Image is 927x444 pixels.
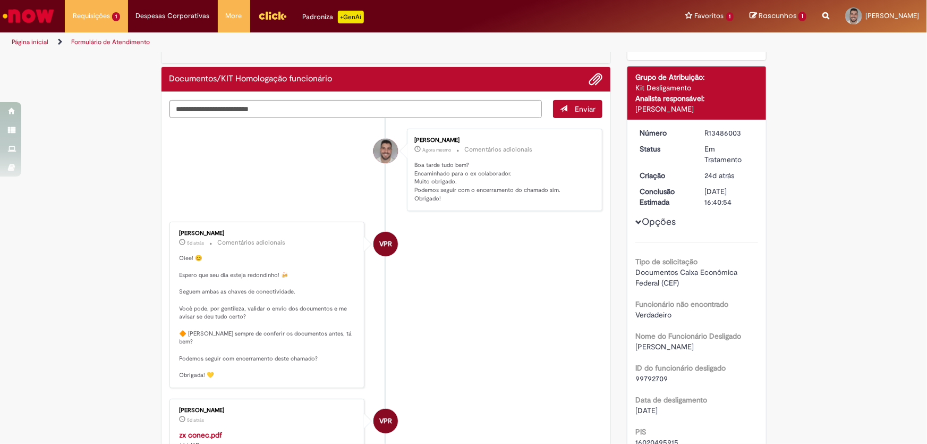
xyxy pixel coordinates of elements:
[575,104,596,114] span: Enviar
[180,430,223,440] a: zx conec.pdf
[865,11,919,20] span: [PERSON_NAME]
[8,32,610,52] ul: Trilhas de página
[422,147,451,153] span: Agora mesmo
[705,170,754,181] div: 05/09/2025 16:51:23
[589,72,602,86] button: Adicionar anexos
[373,232,398,256] div: Vanessa Paiva Ribeiro
[379,408,392,434] span: VPR
[635,93,758,104] div: Analista responsável:
[226,11,242,21] span: More
[180,254,356,380] p: Oiee! 😊 Espero que seu dia esteja redondinho! 🍻 Seguem ambas as chaves de conectividade. Você pod...
[635,299,728,309] b: Funcionário não encontrado
[338,11,364,23] p: +GenAi
[169,100,542,118] textarea: Digite sua mensagem aqui...
[188,240,205,246] span: 5d atrás
[635,257,698,266] b: Tipo de solicitação
[373,139,398,163] div: Yuri Sehnem Felisberto
[705,128,754,138] div: R13486003
[635,310,671,320] span: Verdadeiro
[635,406,658,415] span: [DATE]
[635,427,646,437] b: PIS
[553,100,602,118] button: Enviar
[180,407,356,414] div: [PERSON_NAME]
[464,145,532,154] small: Comentários adicionais
[705,171,735,180] time: 05/09/2025 16:51:23
[188,417,205,423] time: 25/09/2025 10:39:13
[414,161,591,203] p: Boa tarde tudo bem? Encaminhado para o ex colaborador. Muito obrigado. Podemos seguir com o encer...
[136,11,210,21] span: Despesas Corporativas
[379,231,392,257] span: VPR
[750,11,806,21] a: Rascunhos
[632,170,697,181] dt: Criação
[180,230,356,237] div: [PERSON_NAME]
[632,128,697,138] dt: Número
[373,409,398,433] div: Vanessa Paiva Ribeiro
[635,104,758,114] div: [PERSON_NAME]
[635,374,668,383] span: 99792709
[422,147,451,153] time: 29/09/2025 15:28:44
[798,12,806,21] span: 1
[303,11,364,23] div: Padroniza
[169,74,333,84] h2: Documentos/KIT Homologação funcionário Histórico de tíquete
[759,11,797,21] span: Rascunhos
[726,12,734,21] span: 1
[188,417,205,423] span: 5d atrás
[635,82,758,93] div: Kit Desligamento
[73,11,110,21] span: Requisições
[705,171,735,180] span: 24d atrás
[1,5,56,27] img: ServiceNow
[635,267,739,288] span: Documentos Caixa Econômica Federal (CEF)
[632,144,697,154] dt: Status
[112,12,120,21] span: 1
[635,363,726,373] b: ID do funcionário desligado
[635,342,694,351] span: [PERSON_NAME]
[12,38,48,46] a: Página inicial
[71,38,150,46] a: Formulário de Atendimento
[635,395,707,405] b: Data de desligamento
[635,72,758,82] div: Grupo de Atribuição:
[218,238,286,247] small: Comentários adicionais
[705,144,754,165] div: Em Tratamento
[635,331,741,341] b: Nome do Funcionário Desligado
[258,7,287,23] img: click_logo_yellow_360x200.png
[695,11,724,21] span: Favoritos
[705,186,754,207] div: [DATE] 16:40:54
[632,186,697,207] dt: Conclusão Estimada
[414,137,591,144] div: [PERSON_NAME]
